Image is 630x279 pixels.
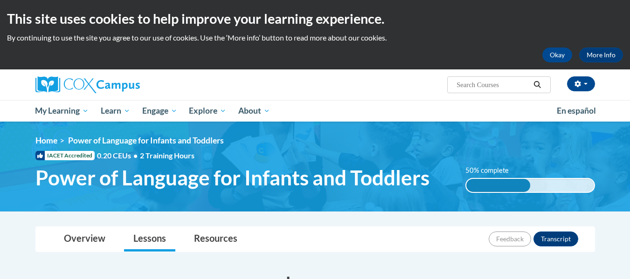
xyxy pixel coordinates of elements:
[185,227,247,252] a: Resources
[189,105,226,116] span: Explore
[232,100,276,122] a: About
[97,150,140,161] span: 0.20 CEUs
[551,101,602,121] a: En español
[133,151,138,160] span: •
[465,165,519,176] label: 50% complete
[55,227,115,252] a: Overview
[142,105,177,116] span: Engage
[530,79,544,90] button: Search
[557,106,596,116] span: En español
[136,100,183,122] a: Engage
[68,136,224,145] span: Power of Language for Infants and Toddlers
[7,9,623,28] h2: This site uses cookies to help improve your learning experience.
[35,76,213,93] a: Cox Campus
[238,105,270,116] span: About
[183,100,232,122] a: Explore
[140,151,194,160] span: 2 Training Hours
[101,105,130,116] span: Learn
[35,105,89,116] span: My Learning
[533,231,578,246] button: Transcript
[542,48,572,62] button: Okay
[489,231,531,246] button: Feedback
[7,33,623,43] p: By continuing to use the site you agree to our use of cookies. Use the ‘More info’ button to read...
[35,136,57,145] a: Home
[124,227,175,252] a: Lessons
[35,76,140,93] img: Cox Campus
[29,100,95,122] a: My Learning
[95,100,136,122] a: Learn
[21,100,609,122] div: Main menu
[567,76,595,91] button: Account Settings
[579,48,623,62] a: More Info
[35,165,429,190] span: Power of Language for Infants and Toddlers
[466,179,530,192] div: 50% complete
[35,151,95,160] span: IACET Accredited
[456,79,530,90] input: Search Courses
